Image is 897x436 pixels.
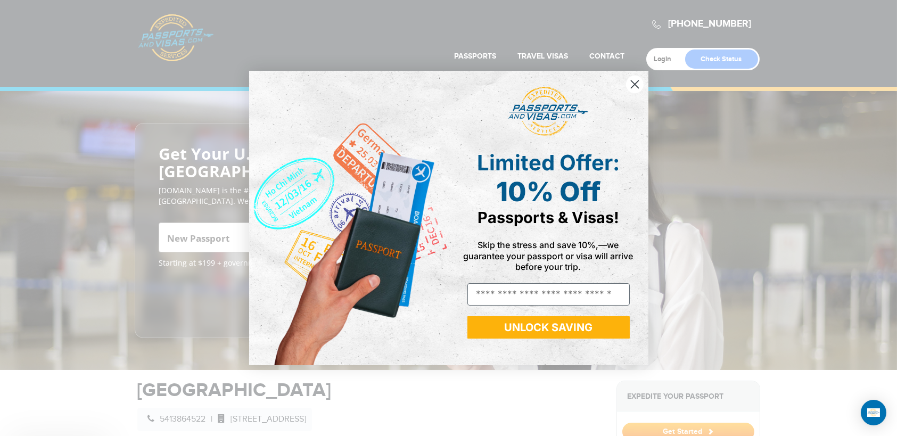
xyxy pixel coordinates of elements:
button: Close dialog [626,75,644,94]
span: Passports & Visas! [478,208,619,227]
span: Skip the stress and save 10%,—we guarantee your passport or visa will arrive before your trip. [464,240,633,272]
div: Open Intercom Messenger [861,400,886,425]
span: Limited Offer: [477,150,620,176]
img: de9cda0d-0715-46ca-9a25-073762a91ba7.png [249,71,449,365]
button: UNLOCK SAVING [467,316,630,339]
img: passports and visas [508,87,588,137]
span: 10% Off [496,176,600,208]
